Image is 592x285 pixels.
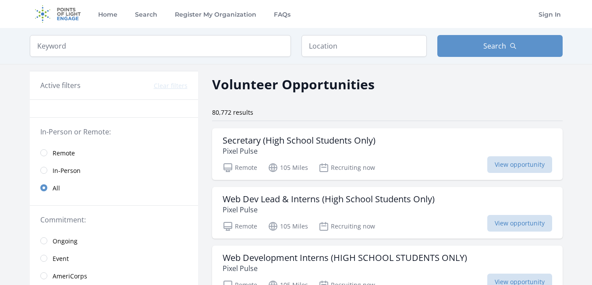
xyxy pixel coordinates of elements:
span: Remote [53,149,75,158]
span: 80,772 results [212,108,253,116]
h3: Web Development Interns (HIGH SCHOOL STUDENTS ONLY) [223,253,467,263]
legend: In-Person or Remote: [40,127,188,137]
a: Web Dev Lead & Interns (High School Students Only) Pixel Pulse Remote 105 Miles Recruiting now Vi... [212,187,563,239]
p: 105 Miles [268,221,308,232]
p: Pixel Pulse [223,146,376,156]
a: Event [30,250,198,267]
a: Secretary (High School Students Only) Pixel Pulse Remote 105 Miles Recruiting now View opportunity [212,128,563,180]
a: All [30,179,198,197]
input: Location [301,35,427,57]
button: Clear filters [154,81,188,90]
p: Recruiting now [319,221,375,232]
h3: Web Dev Lead & Interns (High School Students Only) [223,194,435,204]
span: Ongoing [53,237,78,246]
p: Pixel Pulse [223,263,467,274]
span: View opportunity [487,156,552,173]
a: Ongoing [30,232,198,250]
p: 105 Miles [268,162,308,173]
p: Pixel Pulse [223,204,435,215]
a: AmeriCorps [30,267,198,285]
h3: Secretary (High School Students Only) [223,135,376,146]
p: Remote [223,221,257,232]
a: In-Person [30,162,198,179]
span: Search [483,41,506,51]
h2: Volunteer Opportunities [212,74,375,94]
h3: Active filters [40,80,81,91]
p: Remote [223,162,257,173]
span: In-Person [53,166,81,175]
p: Recruiting now [319,162,375,173]
span: All [53,184,60,193]
a: Remote [30,144,198,162]
span: Event [53,254,69,263]
span: View opportunity [487,215,552,232]
button: Search [437,35,563,57]
span: AmeriCorps [53,272,87,281]
legend: Commitment: [40,215,188,225]
input: Keyword [30,35,291,57]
